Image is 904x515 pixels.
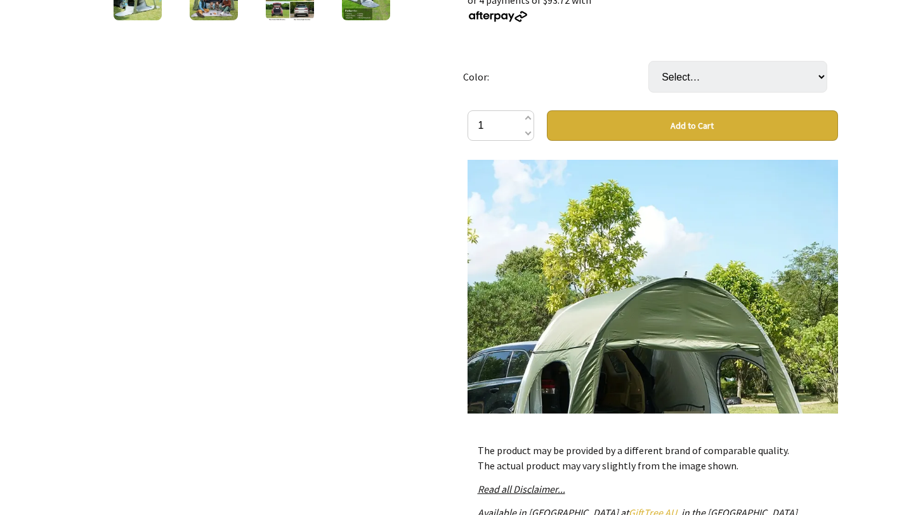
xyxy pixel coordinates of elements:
a: Read all Disclaimer... [478,483,565,495]
td: Color: [463,43,648,110]
button: Add to Cart [547,110,838,141]
img: Afterpay [468,11,528,22]
p: The product may be provided by a different brand of comparable quality. The actual product may va... [478,443,828,473]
